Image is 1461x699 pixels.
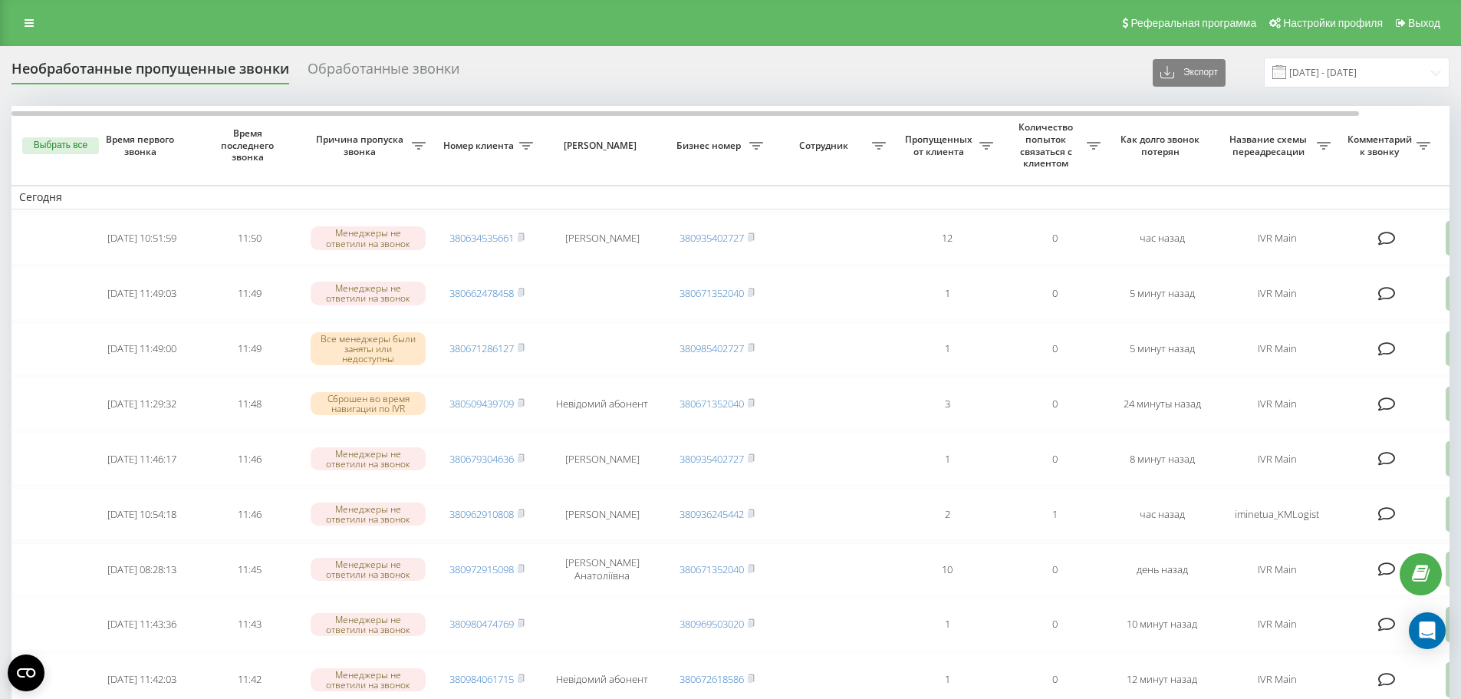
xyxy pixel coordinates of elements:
td: 2 [893,488,1001,540]
td: IVR Main [1216,378,1338,430]
td: IVR Main [1216,543,1338,595]
span: Номер клиента [441,140,519,152]
td: 12 [893,213,1001,265]
td: IVR Main [1216,598,1338,651]
span: Сотрудник [778,140,872,152]
td: IVR Main [1216,433,1338,485]
a: 380969503020 [679,617,744,631]
span: Как долго звонок потерян [1120,134,1203,157]
td: 1 [893,322,1001,374]
td: 11:46 [196,433,303,485]
span: Название схемы переадресации [1223,134,1317,157]
a: 380679304636 [449,452,514,466]
div: Менеджеры не ответили на звонок [311,558,426,581]
td: IVR Main [1216,213,1338,265]
td: 5 минут назад [1108,268,1216,320]
a: 380672618586 [679,672,744,686]
a: 380634535661 [449,231,514,245]
a: 380671352040 [679,562,744,576]
td: день назад [1108,543,1216,595]
button: Экспорт [1153,59,1226,87]
td: 11:43 [196,598,303,651]
td: [PERSON_NAME] [541,433,663,485]
div: Все менеджеры были заняты или недоступны [311,332,426,366]
td: [PERSON_NAME] [541,213,663,265]
span: Реферальная программа [1130,17,1256,29]
td: Невідомий абонент [541,378,663,430]
td: 24 минуты назад [1108,378,1216,430]
td: 3 [893,378,1001,430]
button: Выбрать все [22,137,99,154]
td: 0 [1001,433,1108,485]
span: Время последнего звонка [208,127,291,163]
div: Обработанные звонки [308,61,459,84]
td: [DATE] 11:49:03 [88,268,196,320]
div: Менеджеры не ответили на звонок [311,226,426,249]
span: Комментарий к звонку [1346,134,1417,157]
a: 380935402727 [679,231,744,245]
span: Количество попыток связаться с клиентом [1009,121,1087,169]
td: 0 [1001,213,1108,265]
a: 380936245442 [679,507,744,521]
td: [DATE] 11:29:32 [88,378,196,430]
td: 1 [893,433,1001,485]
a: 380662478458 [449,286,514,300]
a: 380671286127 [449,341,514,355]
span: Выход [1408,17,1440,29]
td: [DATE] 10:51:59 [88,213,196,265]
td: час назад [1108,213,1216,265]
td: [PERSON_NAME] [541,488,663,540]
span: [PERSON_NAME] [554,140,650,152]
td: [DATE] 11:49:00 [88,322,196,374]
div: Менеджеры не ответили на звонок [311,613,426,636]
span: Настройки профиля [1283,17,1383,29]
a: 380962910808 [449,507,514,521]
a: 380972915098 [449,562,514,576]
td: 1 [893,598,1001,651]
div: Сброшен во время навигации по IVR [311,392,426,415]
td: 8 минут назад [1108,433,1216,485]
td: 11:48 [196,378,303,430]
td: час назад [1108,488,1216,540]
button: Open CMP widget [8,654,44,691]
td: 0 [1001,378,1108,430]
td: IVR Main [1216,268,1338,320]
td: 11:45 [196,543,303,595]
td: 11:50 [196,213,303,265]
div: Необработанные пропущенные звонки [12,61,289,84]
div: Менеджеры не ответили на звонок [311,282,426,305]
td: 0 [1001,598,1108,651]
td: 0 [1001,268,1108,320]
div: Open Intercom Messenger [1409,612,1446,649]
td: 11:49 [196,322,303,374]
td: 1 [1001,488,1108,540]
span: Пропущенных от клиента [901,134,979,157]
td: [DATE] 10:54:18 [88,488,196,540]
td: 1 [893,268,1001,320]
td: 10 [893,543,1001,595]
a: 380985402727 [679,341,744,355]
td: IVR Main [1216,322,1338,374]
td: 0 [1001,322,1108,374]
a: 380509439709 [449,397,514,410]
a: 380984061715 [449,672,514,686]
td: 0 [1001,543,1108,595]
td: [PERSON_NAME] Анатоліївна [541,543,663,595]
span: Причина пропуска звонка [311,134,412,157]
td: iminetua_KMLogist [1216,488,1338,540]
a: 380671352040 [679,397,744,410]
div: Менеджеры не ответили на звонок [311,447,426,470]
a: 380935402727 [679,452,744,466]
td: 5 минут назад [1108,322,1216,374]
td: [DATE] 11:46:17 [88,433,196,485]
div: Менеджеры не ответили на звонок [311,503,426,526]
div: Менеджеры не ответили на звонок [311,668,426,691]
span: Время первого звонка [100,134,183,157]
td: 10 минут назад [1108,598,1216,651]
span: Бизнес номер [671,140,749,152]
td: 11:49 [196,268,303,320]
a: 380671352040 [679,286,744,300]
td: 11:46 [196,488,303,540]
td: [DATE] 08:28:13 [88,543,196,595]
td: [DATE] 11:43:36 [88,598,196,651]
